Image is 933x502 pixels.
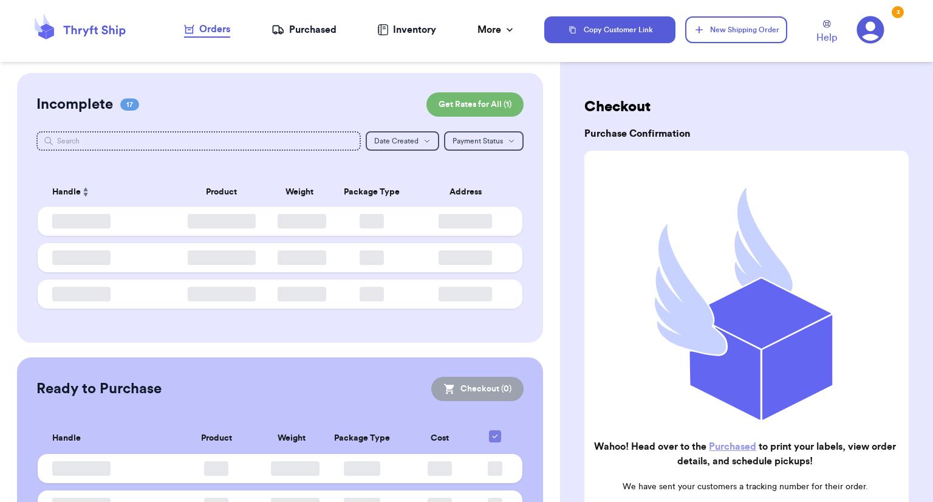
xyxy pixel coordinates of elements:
th: Address [415,177,522,207]
th: Package Type [320,423,405,454]
div: 3 [892,6,904,18]
span: Date Created [374,137,419,145]
span: Handle [52,432,81,445]
div: Orders [184,22,230,36]
a: Inventory [377,22,436,37]
a: Purchased [272,22,337,37]
h2: Checkout [584,97,909,117]
div: More [477,22,516,37]
input: Search [36,131,361,151]
button: Checkout (0) [431,377,524,401]
button: Get Rates for All (1) [426,92,524,117]
span: Help [816,30,837,45]
a: Purchased [709,442,756,452]
th: Weight [270,177,329,207]
a: Help [816,20,837,45]
th: Cost [405,423,475,454]
h2: Incomplete [36,95,113,114]
button: Date Created [366,131,439,151]
th: Package Type [329,177,416,207]
button: Payment Status [444,131,524,151]
p: We have sent your customers a tracking number for their order. [594,481,897,493]
button: New Shipping Order [685,16,787,43]
h2: Ready to Purchase [36,379,162,399]
h3: Purchase Confirmation [584,126,909,141]
span: 17 [120,98,139,111]
span: Handle [52,186,81,199]
th: Weight [264,423,320,454]
button: Copy Customer Link [544,16,675,43]
th: Product [173,177,270,207]
th: Product [169,423,264,454]
span: Payment Status [453,137,503,145]
a: 3 [856,16,884,44]
a: Orders [184,22,230,38]
h2: Wahoo! Head over to the to print your labels, view order details, and schedule pickups! [594,439,897,469]
button: Sort ascending [81,185,91,199]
